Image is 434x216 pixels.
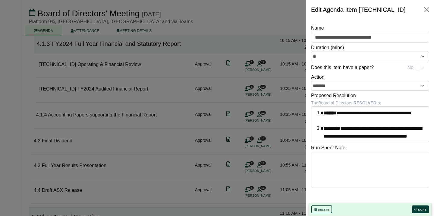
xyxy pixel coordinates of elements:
[311,92,356,100] label: Proposed Resolution
[407,64,414,71] span: No
[412,205,429,213] button: Done
[422,5,432,14] button: Close
[311,24,324,32] label: Name
[311,100,429,106] div: The Board of Directors to:
[311,205,332,213] button: Delete
[311,5,405,14] div: Edit Agenda Item [TECHNICAL_ID]
[311,73,324,81] label: Action
[311,64,374,71] label: Does this item have a paper?
[354,100,376,105] b: RESOLVED
[311,44,344,52] label: Duration (mins)
[311,144,345,152] label: Run Sheet Note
